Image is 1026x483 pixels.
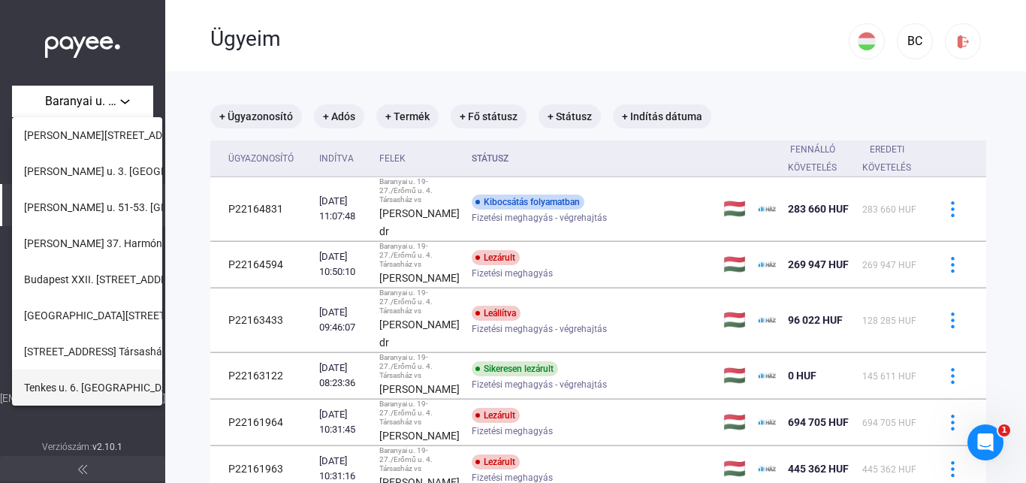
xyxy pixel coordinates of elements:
[24,126,303,144] span: [PERSON_NAME][STREET_ADDRESS]. [GEOGRAPHIC_DATA]
[24,379,183,397] span: Tenkes u. 6. [GEOGRAPHIC_DATA]
[967,424,1003,460] iframe: Intercom live chat
[24,162,231,180] span: [PERSON_NAME] u. 3. [GEOGRAPHIC_DATA]
[24,234,222,252] span: [PERSON_NAME] 37. Harmónia Társasház
[24,306,218,325] span: [GEOGRAPHIC_DATA][STREET_ADDRESS]
[24,198,252,216] span: [PERSON_NAME] u. 51-53. [GEOGRAPHIC_DATA]
[24,343,167,361] span: [STREET_ADDRESS] Társasház
[998,424,1010,436] span: 1
[24,270,295,288] span: Budapest XXII. [STREET_ADDRESS]. [GEOGRAPHIC_DATA]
